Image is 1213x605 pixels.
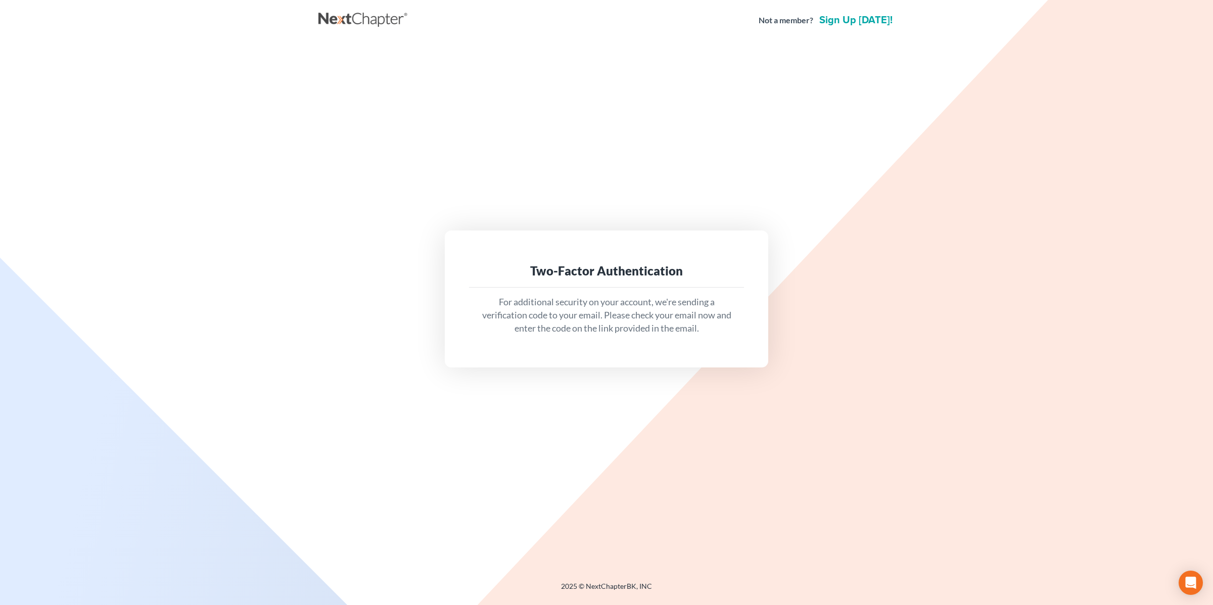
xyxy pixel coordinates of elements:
div: 2025 © NextChapterBK, INC [318,581,895,599]
div: Open Intercom Messenger [1179,571,1203,595]
div: Two-Factor Authentication [477,263,736,279]
strong: Not a member? [759,15,813,26]
a: Sign up [DATE]! [817,15,895,25]
p: For additional security on your account, we're sending a verification code to your email. Please ... [477,296,736,335]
